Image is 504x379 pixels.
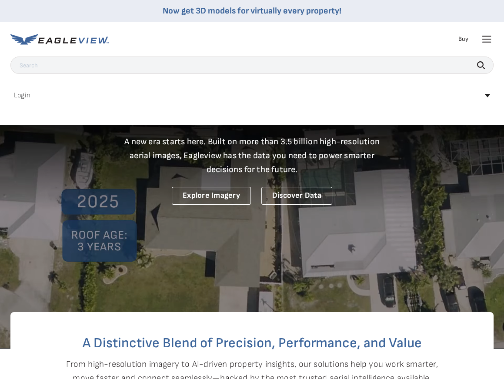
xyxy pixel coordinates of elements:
a: Now get 3D models for virtually every property! [163,6,341,16]
input: Search [10,57,494,74]
a: Buy [458,35,468,43]
a: Explore Imagery [172,187,251,205]
h2: A Distinctive Blend of Precision, Performance, and Value [45,336,459,350]
p: A new era starts here. Built on more than 3.5 billion high-resolution aerial images, Eagleview ha... [119,135,385,176]
h2: Login [14,92,30,99]
a: Discover Data [261,187,332,205]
